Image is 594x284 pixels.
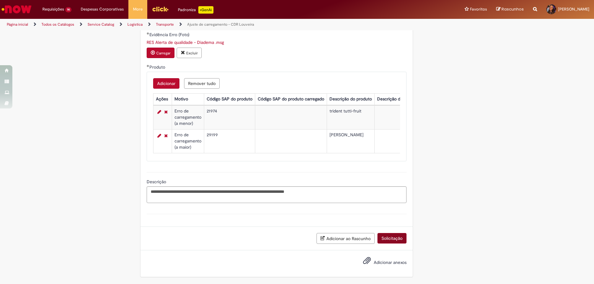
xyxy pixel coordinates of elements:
p: +GenAi [198,6,213,14]
img: ServiceNow [1,3,32,15]
a: Editar Linha 2 [156,132,163,139]
td: 21974 [204,105,255,129]
a: Rascunhos [496,6,524,12]
a: Todos os Catálogos [41,22,74,27]
span: 14 [65,7,71,12]
span: Obrigatório Preenchido [147,65,149,67]
span: Produto [149,64,166,70]
div: Padroniza [178,6,213,14]
th: Descrição do produto carregado [374,93,443,105]
td: Erro de carregamento (a menor) [172,105,204,129]
small: Carregar [156,51,170,56]
span: Despesas Corporativas [81,6,124,12]
img: click_logo_yellow_360x200.png [152,4,169,14]
span: Evidência Erro (Foto) [149,32,191,37]
th: Motivo [172,93,204,105]
a: Service Catalog [88,22,114,27]
span: More [133,6,143,12]
button: Excluir anexo RES Alerta de qualidade - Diadema .msg [177,48,202,58]
a: Logistica [127,22,143,27]
button: Remove all rows for Produto [184,78,220,89]
span: Obrigatório Preenchido [147,32,149,35]
a: Remover linha 1 [163,108,169,116]
small: Excluir [186,51,198,56]
td: 29199 [204,129,255,153]
td: [PERSON_NAME] [327,129,374,153]
span: Requisições [42,6,64,12]
td: Erro de carregamento (a maior) [172,129,204,153]
span: Rascunhos [501,6,524,12]
a: Transporte [156,22,174,27]
button: Adicionar anexos [361,255,372,269]
a: Download de RES Alerta de qualidade - Diadema .msg [147,40,224,45]
a: Página inicial [7,22,28,27]
span: Adicionar anexos [374,260,407,265]
td: trident tutti-fruit [327,105,374,129]
button: Carregar anexo de Evidência Erro (Foto) Required [147,48,174,58]
ul: Trilhas de página [5,19,391,30]
th: Código SAP do produto carregado [255,93,327,105]
a: Ajuste de carregamento - CDR Louveira [187,22,254,27]
span: [PERSON_NAME] [558,6,589,12]
span: Favoritos [470,6,487,12]
th: Ações [153,93,172,105]
a: Remover linha 2 [163,132,169,139]
span: Descrição [147,179,167,184]
a: Editar Linha 1 [156,108,163,116]
button: Adicionar ao Rascunho [316,233,375,244]
textarea: Descrição [147,186,407,203]
th: Código SAP do produto [204,93,255,105]
th: Descrição do produto [327,93,374,105]
button: Add a row for Produto [153,78,179,89]
button: Solicitação [377,233,407,244]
